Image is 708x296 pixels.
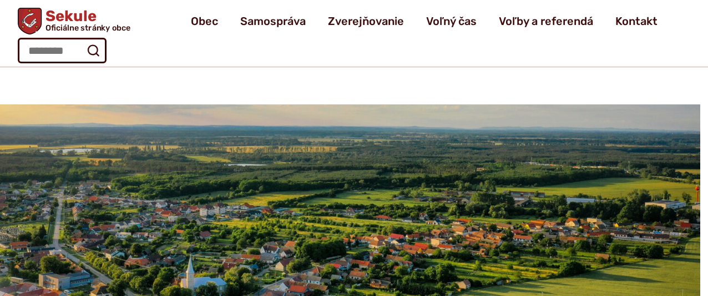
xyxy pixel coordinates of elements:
a: Voľby a referendá [499,6,593,37]
a: Kontakt [615,6,658,37]
a: Zverejňovanie [328,6,404,37]
a: Samospráva [240,6,306,37]
a: Voľný čas [426,6,477,37]
a: Obec [191,6,218,37]
a: Logo Sekule, prejsť na domovskú stránku. [18,8,130,34]
h1: Sekule [42,9,130,32]
span: Oficiálne stránky obce [45,24,131,32]
img: Prejsť na domovskú stránku [18,8,42,34]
